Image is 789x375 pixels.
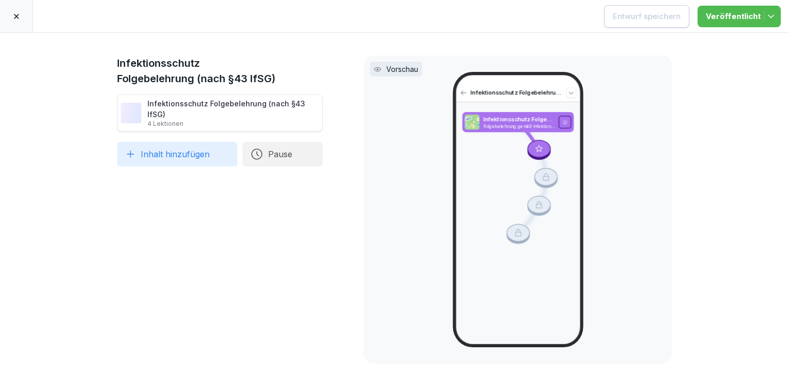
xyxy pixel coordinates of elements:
[242,142,323,166] button: Pause
[121,103,141,123] img: tgff07aey9ahi6f4hltuk21p.png
[147,98,319,128] div: Infektionsschutz Folgebelehrung (nach §43 IfSG)
[483,123,555,129] p: Folgebelehrung gemäß Infektionsschutzgesetz §43 IfSG. Diese Schulung ist nur gültig in Kombinatio...
[613,11,681,22] div: Entwurf speichern
[604,5,689,28] button: Entwurf speichern
[470,89,562,97] p: Infektionsschutz Folgebelehrung (nach §43 IfSG)
[117,55,323,86] h1: Infektionsschutz Folgebelehrung (nach §43 IfSG)
[117,142,237,166] button: Inhalt hinzufügen
[117,95,323,132] div: Infektionsschutz Folgebelehrung (nach §43 IfSG)4 Lektionen
[464,115,479,130] img: tgff07aey9ahi6f4hltuk21p.png
[147,120,319,128] p: 4 Lektionen
[483,115,555,123] p: Infektionsschutz Folgebelehrung (nach §43 IfSG)
[698,6,781,27] button: Veröffentlicht
[386,64,418,74] p: Vorschau
[706,11,773,22] div: Veröffentlicht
